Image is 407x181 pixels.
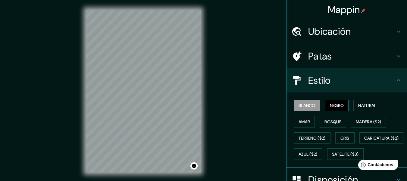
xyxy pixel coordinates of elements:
[299,152,318,157] font: Azul ($2)
[356,119,381,124] font: Madera ($2)
[320,116,346,128] button: Bosque
[294,116,315,128] button: Amar
[364,135,399,141] font: Caricatura ($2)
[330,103,344,108] font: Negro
[324,119,341,124] font: Bosque
[286,19,407,44] div: Ubicación
[86,10,201,173] canvas: Mapa
[353,157,400,174] iframe: Lanzador de widgets de ayuda
[299,103,315,108] font: Blanco
[332,152,359,157] font: Satélite ($3)
[340,135,349,141] font: Gris
[327,148,364,160] button: Satélite ($3)
[335,132,355,144] button: Gris
[351,116,386,128] button: Madera ($2)
[361,8,366,13] img: pin-icon.png
[299,135,326,141] font: Terreno ($2)
[359,132,404,144] button: Caricatura ($2)
[286,44,407,68] div: Patas
[353,100,381,111] button: Natural
[294,148,322,160] button: Azul ($2)
[308,74,331,87] font: Estilo
[294,100,320,111] button: Blanco
[286,68,407,92] div: Estilo
[190,162,198,170] button: Activar o desactivar atribución
[308,25,351,38] font: Ubicación
[358,103,376,108] font: Natural
[299,119,310,124] font: Amar
[325,100,349,111] button: Negro
[308,50,332,63] font: Patas
[294,132,330,144] button: Terreno ($2)
[328,3,360,16] font: Mappin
